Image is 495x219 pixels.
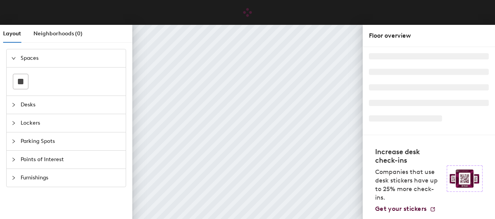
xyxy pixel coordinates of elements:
[11,56,16,61] span: expanded
[375,205,427,212] span: Get your stickers
[11,121,16,125] span: collapsed
[375,205,436,213] a: Get your stickers
[11,139,16,144] span: collapsed
[21,114,121,132] span: Lockers
[447,165,483,192] img: Sticker logo
[11,157,16,162] span: collapsed
[21,169,121,187] span: Furnishings
[21,151,121,169] span: Points of Interest
[21,49,121,67] span: Spaces
[11,176,16,180] span: collapsed
[375,168,442,202] p: Companies that use desk stickers have up to 25% more check-ins.
[3,30,21,37] span: Layout
[33,30,82,37] span: Neighborhoods (0)
[375,148,442,165] h4: Increase desk check-ins
[21,132,121,150] span: Parking Spots
[11,103,16,107] span: collapsed
[21,96,121,114] span: Desks
[369,31,489,40] div: Floor overview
